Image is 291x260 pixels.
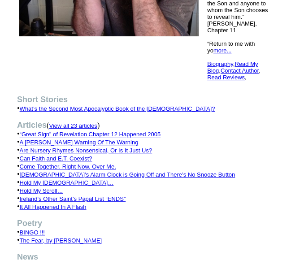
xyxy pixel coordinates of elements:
[49,122,97,129] font: View all 23 articles
[20,155,92,162] a: Can Faith and E.T. Coexist?
[20,163,116,170] a: Come Together. Right Now. Over Me.
[20,139,139,146] a: A [PERSON_NAME] Warning Of The Warning
[17,121,47,130] b: Articles
[20,187,63,194] a: Hold My Scroll…
[20,171,235,178] a: [DEMOGRAPHIC_DATA]’s Alarm Clock is Going Off and There’s No Snooze Button
[49,121,97,129] a: View all 23 articles
[20,105,215,112] a: What’s the Second Most Apocalyptic Book of the [DEMOGRAPHIC_DATA]?
[207,74,245,81] a: Read Reviews
[20,147,152,154] a: Are Nursery Rhymes Nonsensical, Or Is It Just Us?
[20,195,126,202] a: Ireland’s Other Saint’s Papal List “ENDS”
[20,179,114,186] a: Hold My [DEMOGRAPHIC_DATA]…
[207,74,246,81] font: ,
[20,229,45,236] a: BINGO !!!
[207,61,233,67] a: Biography
[20,204,87,210] a: It All Happened In A Flash
[20,131,161,138] a: “Great Sign” of Revelation Chapter 12 Happened 2005
[213,47,231,54] a: more...
[17,95,68,104] b: Short Stories
[207,61,258,74] a: Read My Blog
[20,237,102,244] a: The Fear, by [PERSON_NAME]
[221,67,259,74] a: Contact Author
[17,219,42,228] b: Poetry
